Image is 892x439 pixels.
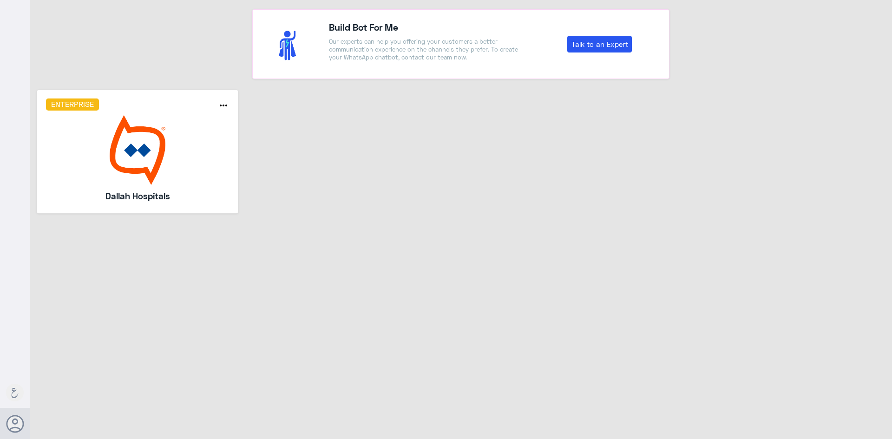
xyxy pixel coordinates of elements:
[567,36,632,52] a: Talk to an Expert
[218,100,229,113] button: more_horiz
[71,190,204,203] h5: Dallah Hospitals
[329,20,523,34] h4: Build Bot For Me
[46,98,99,111] h6: Enterprise
[218,100,229,111] i: more_horiz
[46,115,230,185] img: bot image
[329,38,523,61] p: Our experts can help you offering your customers a better communication experience on the channel...
[6,415,24,432] button: Avatar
